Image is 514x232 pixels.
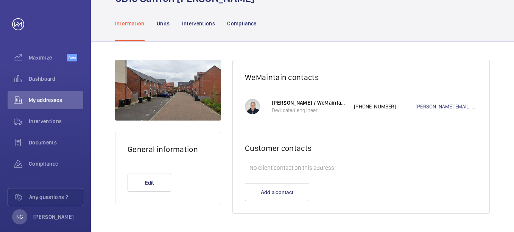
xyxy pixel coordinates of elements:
[67,54,77,61] span: Beta
[245,160,477,176] p: No client contact on this address
[245,183,309,201] button: Add a contact
[245,143,477,153] h2: Customer contacts
[115,20,145,27] p: Information
[272,99,346,107] p: [PERSON_NAME] / WeMaintain UK
[29,75,83,83] span: Dashboard
[16,213,23,221] p: NG
[245,72,477,82] h2: WeMaintain contacts
[29,160,83,168] span: Compliance
[157,20,170,27] p: Units
[29,139,83,146] span: Documents
[272,107,346,114] p: Dedicated engineer
[29,193,83,201] span: Any questions ?
[354,103,416,110] p: [PHONE_NUMBER]
[29,118,83,125] span: Interventions
[227,20,257,27] p: Compliance
[128,174,171,192] button: Edit
[33,213,74,221] p: [PERSON_NAME]
[416,103,477,110] a: [PERSON_NAME][EMAIL_ADDRESS][DOMAIN_NAME]
[29,96,83,104] span: My addresses
[182,20,215,27] p: Interventions
[29,54,67,61] span: Maximize
[128,144,209,154] h2: General information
